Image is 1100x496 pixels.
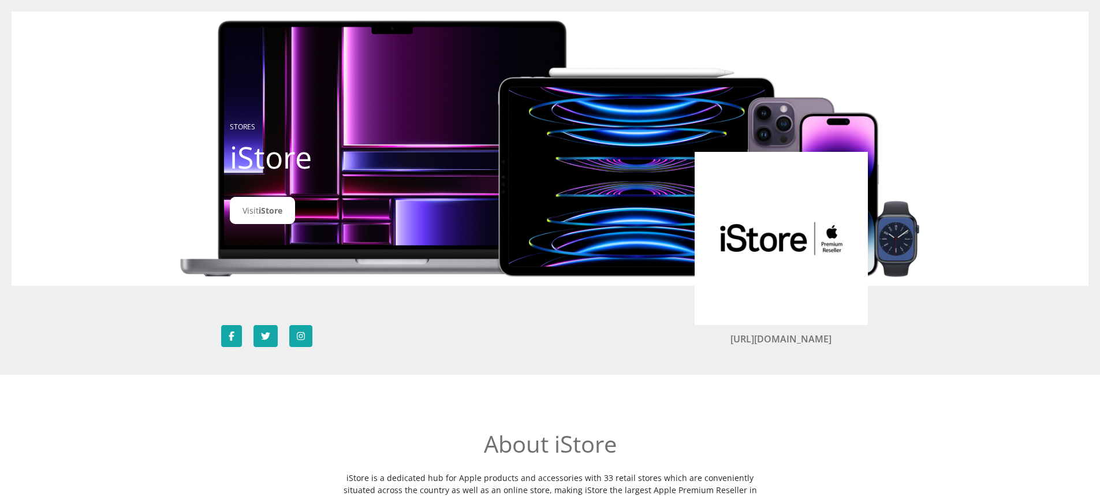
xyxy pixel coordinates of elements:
button: Get Started [916,20,1000,49]
a: STORES [230,122,255,132]
a: Follow iStore on Facebook [221,325,242,347]
a: Help [1023,27,1045,42]
h1: iStore [230,139,487,175]
span: iStore [259,205,282,216]
img: iStore [712,169,851,308]
h2: About iStore [340,430,761,458]
a: Follow iStore on Twitter [253,325,278,347]
a: [URL][DOMAIN_NAME] [730,333,831,345]
a: Follow iStore on Instagram [289,325,312,347]
img: Mobicred [42,20,129,38]
a: VisitiStore [230,197,295,224]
